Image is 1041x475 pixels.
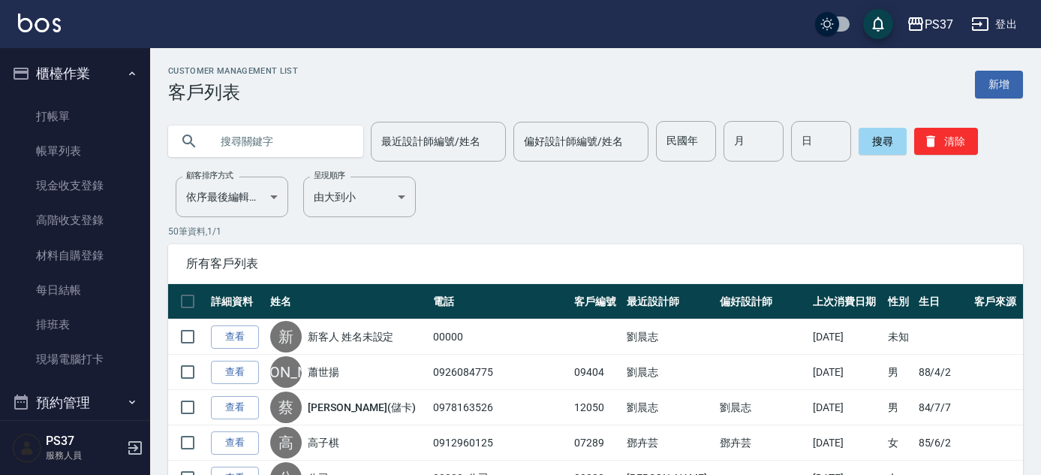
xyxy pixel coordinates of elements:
td: 0978163526 [429,390,570,425]
a: 高階收支登錄 [6,203,144,237]
p: 服務人員 [46,449,122,462]
h3: 客戶列表 [168,82,298,103]
label: 顧客排序方式 [186,170,233,181]
button: 登出 [965,11,1023,38]
button: save [863,9,893,39]
th: 最近設計師 [623,284,716,319]
img: Logo [18,14,61,32]
a: 打帳單 [6,99,144,134]
div: 高 [270,427,302,458]
a: 排班表 [6,307,144,342]
td: [DATE] [809,390,884,425]
h5: PS37 [46,434,122,449]
label: 呈現順序 [314,170,345,181]
a: 現場電腦打卡 [6,342,144,377]
div: [PERSON_NAME] [270,356,302,388]
div: 由大到小 [303,177,416,217]
a: 蕭世揚 [308,365,339,380]
th: 上次消費日期 [809,284,884,319]
button: 預約管理 [6,383,144,422]
td: 女 [884,425,914,461]
div: PS37 [925,15,953,34]
a: 新增 [975,71,1023,98]
p: 50 筆資料, 1 / 1 [168,225,1023,238]
td: 88/4/2 [915,355,970,390]
input: 搜尋關鍵字 [210,121,351,162]
td: 09404 [570,355,623,390]
td: 劉晨志 [623,319,716,355]
td: 00000 [429,319,570,355]
button: 櫃檯作業 [6,54,144,93]
th: 生日 [915,284,970,319]
td: 84/7/7 [915,390,970,425]
a: 帳單列表 [6,134,144,168]
a: 查看 [211,431,259,455]
td: 劉晨志 [716,390,809,425]
a: 查看 [211,361,259,384]
th: 偏好設計師 [716,284,809,319]
a: 材料自購登錄 [6,238,144,273]
button: PS37 [901,9,959,40]
td: 07289 [570,425,623,461]
h2: Customer Management List [168,66,298,76]
th: 電話 [429,284,570,319]
td: 0926084775 [429,355,570,390]
a: 每日結帳 [6,273,144,307]
td: 12050 [570,390,623,425]
td: 劉晨志 [623,355,716,390]
th: 性別 [884,284,914,319]
td: 男 [884,355,914,390]
a: 現金收支登錄 [6,168,144,203]
td: 鄧卉芸 [623,425,716,461]
button: 清除 [914,128,978,155]
button: 搜尋 [859,128,907,155]
td: 男 [884,390,914,425]
td: [DATE] [809,355,884,390]
th: 客戶編號 [570,284,623,319]
td: 0912960125 [429,425,570,461]
td: 鄧卉芸 [716,425,809,461]
div: 依序最後編輯時間 [176,177,288,217]
a: 查看 [211,325,259,349]
div: 蔡 [270,392,302,423]
th: 客戶來源 [970,284,1023,319]
div: 新 [270,321,302,352]
td: 劉晨志 [623,390,716,425]
a: 高子棋 [308,435,339,450]
th: 詳細資料 [207,284,266,319]
span: 所有客戶列表 [186,256,1005,271]
a: 查看 [211,396,259,419]
a: 新客人 姓名未設定 [308,329,394,344]
td: [DATE] [809,319,884,355]
td: 85/6/2 [915,425,970,461]
a: [PERSON_NAME](儲卡) [308,400,416,415]
td: [DATE] [809,425,884,461]
img: Person [12,433,42,463]
td: 未知 [884,319,914,355]
th: 姓名 [266,284,430,319]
